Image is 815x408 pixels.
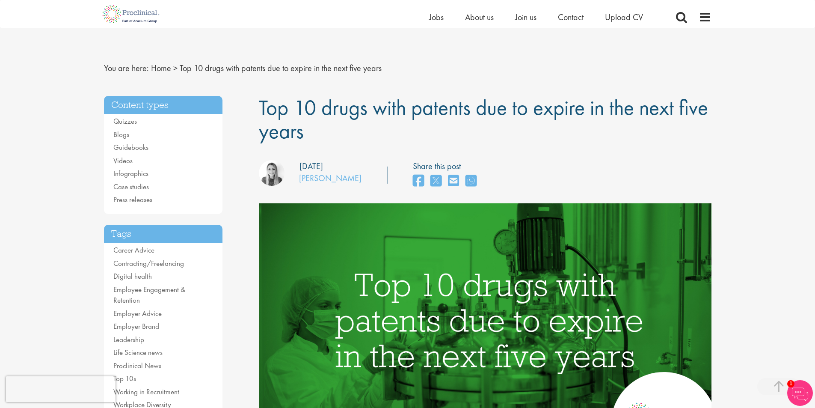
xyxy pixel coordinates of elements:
a: share on whats app [465,172,477,191]
a: Employer Brand [113,322,159,331]
a: Jobs [429,12,444,23]
a: Employer Advice [113,309,162,318]
a: [PERSON_NAME] [299,173,362,184]
a: Contact [558,12,584,23]
a: Proclinical News [113,361,161,370]
span: Top 10 drugs with patents due to expire in the next five years [180,63,382,74]
a: About us [465,12,494,23]
div: [DATE] [299,160,323,173]
a: Life Science news [113,348,163,357]
a: share on facebook [413,172,424,191]
a: share on twitter [430,172,442,191]
iframe: reCAPTCHA [6,376,116,402]
a: Contracting/Freelancing [113,259,184,268]
a: Digital health [113,271,152,281]
span: Top 10 drugs with patents due to expire in the next five years [259,94,708,145]
span: You are here: [104,63,149,74]
a: Press releases [113,195,152,204]
a: breadcrumb link [151,63,171,74]
a: Leadership [113,335,144,344]
a: Working in Recruitment [113,387,179,396]
a: Infographics [113,169,148,178]
h3: Tags [104,225,223,243]
a: Guidebooks [113,143,148,152]
img: Hannah Burke [259,160,285,186]
a: share on email [448,172,459,191]
label: Share this post [413,160,481,173]
a: Career Advice [113,245,154,255]
a: Top 10s [113,374,136,383]
span: > [173,63,178,74]
a: Videos [113,156,133,165]
span: 1 [787,380,794,387]
a: Quizzes [113,116,137,126]
h3: Content types [104,96,223,114]
a: Blogs [113,130,129,139]
img: Chatbot [787,380,813,406]
a: Join us [515,12,536,23]
a: Upload CV [605,12,643,23]
a: Case studies [113,182,149,191]
a: Employee Engagement & Retention [113,285,185,305]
